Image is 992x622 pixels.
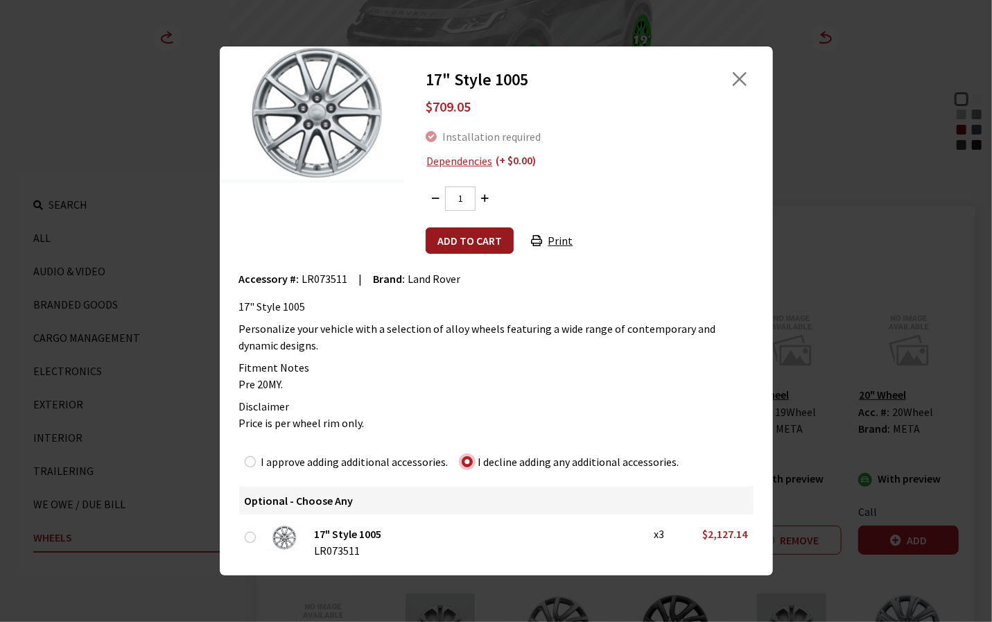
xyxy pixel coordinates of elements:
label: Brand: [374,270,406,287]
label: Accessory #: [239,270,299,287]
button: Add to cart [426,227,514,254]
span: (+ $0.00) [496,152,536,170]
h2: 17" Style 1005 [426,69,693,91]
div: 17" Style 1005 [315,526,638,542]
button: Dependencies [426,152,493,170]
div: $2,127.14 [690,526,747,542]
label: Disclaimer [239,398,290,415]
div: Price is per wheel rim only. [239,415,754,431]
span: | [359,272,363,286]
label: Fitment Notes [239,359,310,376]
label: I decline adding any additional accessories. [478,453,679,470]
span: Optional - Choose Any [245,494,354,508]
div: Personalize your vehicle with a selection of alloy wheels featuring a wide range of contemporary ... [239,320,754,354]
img: Image for 17" Style 1005 [220,46,404,183]
button: Print [519,227,584,254]
span: LR073511 [302,272,348,286]
button: Close [729,69,750,89]
img: Image for 17" Style 1005 [267,526,300,551]
span: Land Rover [408,272,461,286]
div: Pre 20MY. [239,376,754,392]
span: Installation required [442,130,541,144]
div: LR073511 [315,542,638,559]
div: 17" Style 1005 [239,298,754,315]
div: $709.05 [426,91,750,123]
label: I approve adding additional accessories. [261,453,449,470]
div: x3 [654,526,674,542]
